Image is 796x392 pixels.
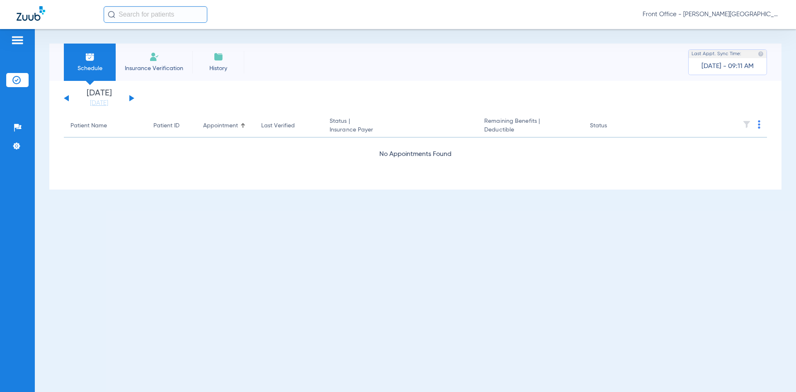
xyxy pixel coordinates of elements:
img: Search Icon [108,11,115,18]
span: Last Appt. Sync Time: [692,50,741,58]
iframe: Chat Widget [755,352,796,392]
span: Deductible [484,126,576,134]
a: [DATE] [74,99,124,107]
img: Schedule [85,52,95,62]
img: last sync help info [758,51,764,57]
img: History [214,52,223,62]
div: Appointment [203,122,248,130]
div: Patient Name [70,122,140,130]
div: Patient ID [153,122,190,130]
div: Last Verified [261,122,295,130]
div: Patient ID [153,122,180,130]
span: Insurance Verification [122,64,186,73]
li: [DATE] [74,89,124,107]
span: Front Office - [PERSON_NAME][GEOGRAPHIC_DATA] Dental Care [643,10,779,19]
input: Search for patients [104,6,207,23]
img: filter.svg [743,120,751,129]
span: Insurance Payer [330,126,471,134]
th: Status [583,114,639,138]
img: Zuub Logo [17,6,45,21]
div: Patient Name [70,122,107,130]
span: [DATE] - 09:11 AM [701,62,754,71]
div: Last Verified [261,122,316,130]
span: History [199,64,238,73]
span: Schedule [70,64,109,73]
th: Remaining Benefits | [478,114,583,138]
th: Status | [323,114,478,138]
div: No Appointments Found [64,149,767,160]
img: group-dot-blue.svg [758,120,760,129]
img: Manual Insurance Verification [149,52,159,62]
img: hamburger-icon [11,35,24,45]
div: Appointment [203,122,238,130]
